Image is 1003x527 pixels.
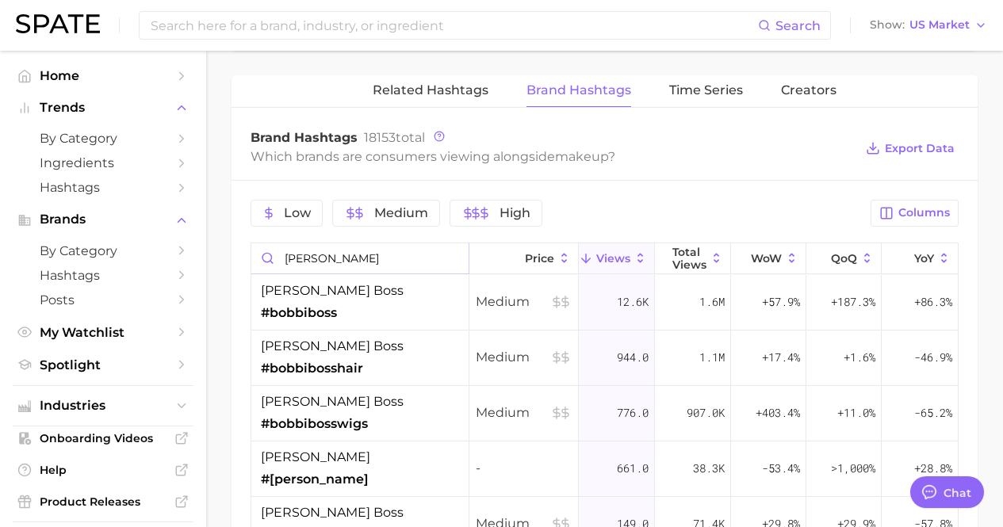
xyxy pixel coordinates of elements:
span: +28.8% [914,459,952,478]
a: by Category [13,126,193,151]
span: Help [40,463,167,477]
span: +187.3% [831,292,875,311]
span: Industries [40,399,167,413]
span: [PERSON_NAME] [261,448,370,467]
span: total [364,130,425,145]
span: 1.1m [699,348,725,367]
span: US Market [909,21,970,29]
span: 776.0 [617,403,649,422]
span: 944.0 [617,348,649,367]
span: Show [870,21,905,29]
a: My Watchlist [13,320,193,345]
span: WoW [751,252,782,265]
button: ShowUS Market [866,15,991,36]
span: by Category [40,243,167,258]
button: QoQ [806,243,882,274]
span: Brands [40,212,167,227]
span: [PERSON_NAME] boss [261,337,404,356]
span: Related Hashtags [373,83,488,97]
span: #bobbibosshair [261,359,363,378]
span: My Watchlist [40,325,167,340]
span: #bobbiboss [261,304,337,323]
span: 907.0k [687,403,725,422]
button: [PERSON_NAME] boss#bobbibossMedium12.6k1.6m+57.9%+187.3%+86.3% [251,275,958,330]
span: Creators [781,83,836,97]
span: Home [40,68,167,83]
button: Export Data [862,137,959,159]
button: Brands [13,208,193,231]
button: Columns [871,200,959,227]
a: Spotlight [13,353,193,377]
span: Onboarding Videos [40,431,167,445]
span: Total Views [672,246,706,271]
span: +86.3% [914,292,952,311]
button: Industries [13,394,193,418]
button: Price [469,243,579,274]
span: Medium [476,292,572,311]
span: Low [284,207,311,220]
span: Brand Hashtags [526,83,631,97]
a: Ingredients [13,151,193,175]
span: -53.4% [762,459,800,478]
span: Export Data [885,142,955,155]
span: Ingredients [40,155,167,170]
span: +403.4% [756,403,800,422]
span: +17.4% [762,348,800,367]
span: Medium [476,348,572,367]
span: High [500,207,530,220]
button: [PERSON_NAME]#[PERSON_NAME]-661.038.3k-53.4%>1,000%+28.8% [251,441,958,497]
span: [PERSON_NAME] boss [261,503,404,522]
span: +1.6% [844,348,875,367]
a: Posts [13,288,193,312]
button: YoY [882,243,958,274]
button: [PERSON_NAME] boss#bobbibosshairMedium944.01.1m+17.4%+1.6%-46.9% [251,330,958,386]
span: 12.6k [617,292,649,311]
span: QoQ [831,252,857,265]
button: Views [579,243,655,274]
span: -65.2% [914,403,952,422]
input: Search here for a brand, industry, or ingredient [149,12,758,39]
a: Help [13,458,193,482]
a: Onboarding Videos [13,426,193,450]
span: 1.6m [699,292,725,311]
span: -46.9% [914,348,952,367]
span: Medium [476,403,572,422]
span: [PERSON_NAME] boss [261,281,404,300]
span: Search [775,18,821,33]
a: Product Releases [13,490,193,514]
div: Which brands are consumers viewing alongside ? [251,146,854,167]
a: Hashtags [13,175,193,200]
span: makeup [555,149,608,164]
span: +11.0% [837,403,875,422]
span: Spotlight [40,357,167,372]
span: Posts [40,292,167,307]
span: 38.3k [693,459,725,478]
span: Trends [40,101,167,115]
button: Total Views [655,243,731,274]
span: Columns [898,206,950,220]
img: SPATE [16,14,100,33]
span: 661.0 [617,459,649,478]
span: Hashtags [40,180,167,195]
span: Views [596,252,630,265]
span: Price [525,252,554,265]
span: - [476,459,572,478]
input: Search in category [251,243,469,273]
span: by Category [40,131,167,146]
button: [PERSON_NAME] boss#bobbibosswigsMedium776.0907.0k+403.4%+11.0%-65.2% [251,386,958,441]
span: Medium [374,207,428,220]
span: [PERSON_NAME] boss [261,392,404,411]
button: WoW [731,243,806,274]
span: Time Series [669,83,743,97]
span: 18153 [364,130,396,145]
a: by Category [13,239,193,263]
a: Hashtags [13,263,193,288]
span: Product Releases [40,495,167,509]
span: YoY [914,252,934,265]
span: #[PERSON_NAME] [261,470,369,489]
span: #bobbibosswigs [261,414,368,433]
button: Trends [13,96,193,120]
span: +57.9% [762,292,800,311]
span: >1,000% [831,460,875,475]
span: Brand Hashtags [251,130,358,145]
